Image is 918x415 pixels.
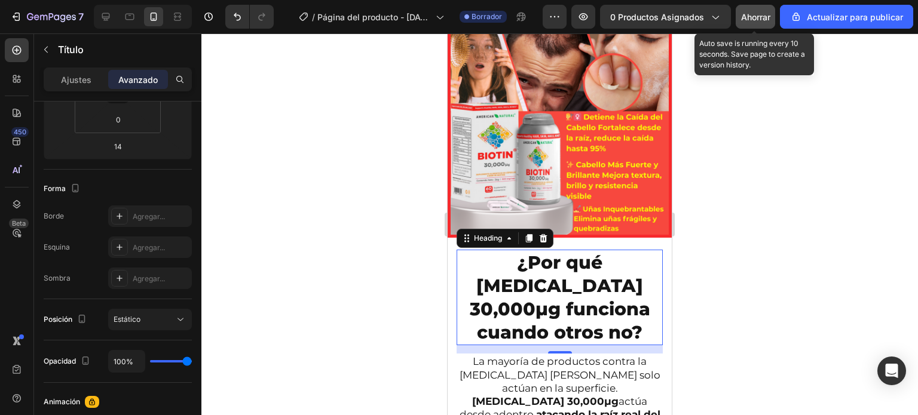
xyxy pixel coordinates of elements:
font: Ahorrar [741,12,770,22]
div: Abrir Intercom Messenger [877,356,906,385]
font: Sombra [44,273,71,282]
button: Estático [108,309,192,330]
font: 0 productos asignados [610,12,704,22]
font: Agregar... [133,243,165,252]
button: 0 productos asignados [600,5,731,29]
strong: [MEDICAL_DATA] 30,000μg [25,362,171,374]
font: Agregar... [133,212,165,221]
font: Estático [114,315,140,324]
div: Deshacer/Rehacer [225,5,274,29]
font: Posición [44,315,72,324]
iframe: Área de diseño [448,33,672,415]
font: Opacidad [44,356,76,365]
font: 7 [78,11,84,23]
button: 7 [5,5,89,29]
input: 14 [106,137,130,155]
font: Avanzado [118,75,158,85]
p: La mayoría de productos contra la [MEDICAL_DATA] [PERSON_NAME] solo actúan en la superficie. actú... [10,321,214,401]
font: Página del producto - [DATE][PERSON_NAME] 15:29:02 [317,12,431,35]
font: Borde [44,211,64,220]
button: Ahorrar [736,5,775,29]
font: Agregar... [133,274,165,283]
input: 0 píxeles [106,110,130,128]
font: / [312,12,315,22]
p: Título [58,42,187,57]
strong: atacando la raíz real del problema: la deficiencia nutricional. [17,375,213,400]
font: Animación [44,397,80,406]
font: Beta [12,219,26,228]
font: Forma [44,184,66,193]
font: Título [58,44,84,56]
font: 450 [14,128,26,136]
button: Actualizar para publicar [780,5,913,29]
input: Auto [109,351,145,372]
font: Actualizar para publicar [807,12,903,22]
font: Borrador [472,12,502,21]
font: Ajustes [61,75,91,85]
font: Esquina [44,242,70,251]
